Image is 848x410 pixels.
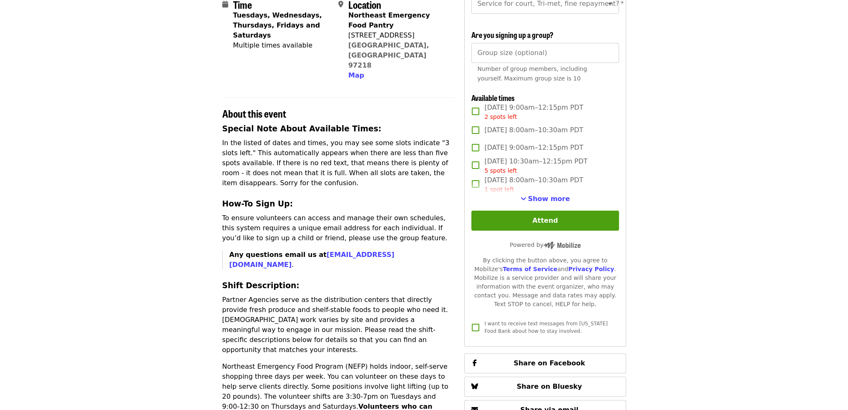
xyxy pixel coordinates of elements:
span: [DATE] 10:30am–12:15pm PDT [484,156,587,175]
span: Share on Facebook [513,359,585,367]
a: [GEOGRAPHIC_DATA], [GEOGRAPHIC_DATA] 97218 [348,41,429,69]
div: Multiple times available [233,40,332,50]
strong: How-To Sign Up: [222,199,293,208]
a: Privacy Policy [568,266,614,272]
span: About this event [222,106,286,121]
div: [STREET_ADDRESS] [348,30,448,40]
span: [DATE] 8:00am–10:30am PDT [484,125,583,135]
p: In the listed of dates and times, you may see some slots indicate "3 slots left." This automatica... [222,138,455,188]
span: I want to receive text messages from [US_STATE] Food Bank about how to stay involved. [484,321,607,334]
strong: Special Note About Available Times: [222,124,382,133]
strong: Northeast Emergency Food Pantry [348,11,430,29]
i: calendar icon [222,0,228,8]
strong: Any questions email us at [229,251,395,269]
a: Terms of Service [503,266,557,272]
button: Share on Facebook [464,353,626,373]
strong: Tuesdays, Wednesdays, Thursdays, Fridays and Saturdays [233,11,322,39]
button: Attend [471,211,619,231]
i: map-marker-alt icon [338,0,343,8]
span: [DATE] 8:00am–10:30am PDT [484,175,583,194]
span: Map [348,71,364,79]
button: See more timeslots [521,194,570,204]
span: 5 spots left [484,167,517,174]
span: [DATE] 9:00am–12:15pm PDT [484,143,583,153]
span: 2 spots left [484,113,517,120]
span: Share on Bluesky [517,382,582,390]
span: 1 spot left [484,186,514,193]
p: Partner Agencies serve as the distribution centers that directly provide fresh produce and shelf-... [222,295,455,355]
span: Are you signing up a group? [471,29,554,40]
img: Powered by Mobilize [544,241,581,249]
p: To ensure volunteers can access and manage their own schedules, this system requires a unique ema... [222,213,455,243]
div: By clicking the button above, you agree to Mobilize's and . Mobilize is a service provider and wi... [471,256,619,309]
span: Number of group members, including yourself. Maximum group size is 10 [477,65,587,82]
span: [DATE] 9:00am–12:15pm PDT [484,103,583,121]
span: Show more [528,195,570,203]
span: Available times [471,92,515,103]
p: . [229,250,455,270]
strong: Shift Description: [222,281,299,290]
input: [object Object] [471,43,619,63]
button: Share on Bluesky [464,377,626,397]
span: Powered by [510,241,581,248]
button: Map [348,70,364,80]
